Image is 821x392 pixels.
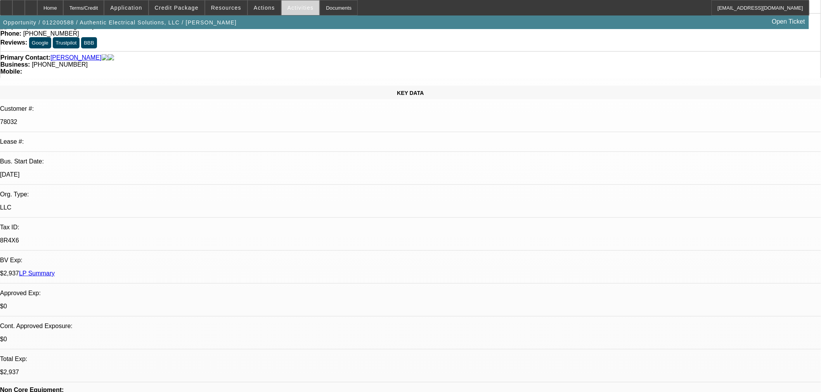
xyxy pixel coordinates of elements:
span: Resources [211,5,241,11]
button: Credit Package [149,0,204,15]
strong: Phone: [0,30,21,37]
strong: Mobile: [0,68,22,75]
button: Resources [205,0,247,15]
span: Activities [288,5,314,11]
button: Google [29,37,51,48]
strong: Reviews: [0,39,27,46]
strong: Business: [0,61,30,68]
button: Application [104,0,148,15]
span: Actions [254,5,275,11]
span: KEY DATA [397,90,424,96]
span: Opportunity / 012200588 / Authentic Electrical Solutions, LLC / [PERSON_NAME] [3,19,237,26]
a: LP Summary [19,270,55,277]
span: [PHONE_NUMBER] [23,30,79,37]
button: Trustpilot [53,37,79,48]
button: Actions [248,0,281,15]
button: Activities [282,0,320,15]
a: Open Ticket [769,15,808,28]
button: BBB [81,37,97,48]
img: facebook-icon.png [102,54,108,61]
img: linkedin-icon.png [108,54,114,61]
strong: Primary Contact: [0,54,50,61]
span: [PHONE_NUMBER] [32,61,88,68]
span: Credit Package [155,5,199,11]
a: [PERSON_NAME] [50,54,102,61]
span: Application [110,5,142,11]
